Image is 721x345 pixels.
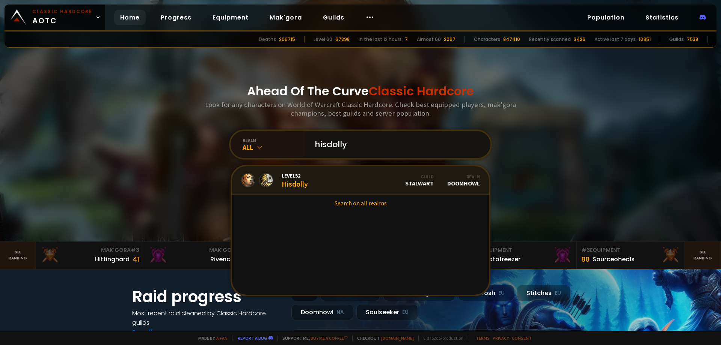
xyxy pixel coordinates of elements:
[317,10,350,25] a: Guilds
[356,304,418,320] div: Soulseeker
[232,166,489,195] a: Level52HisdollyGuildStalwartRealmDoomhowl
[503,36,520,43] div: 847410
[687,36,698,43] div: 7538
[278,335,348,341] span: Support me,
[418,335,463,341] span: v. d752d5 - production
[402,309,409,316] small: EU
[469,242,577,269] a: #2Equipment88Notafreezer
[555,289,561,297] small: EU
[95,255,130,264] div: Hittinghard
[447,174,480,187] div: Doomhowl
[581,254,590,264] div: 88
[243,137,306,143] div: realm
[352,335,414,341] span: Checkout
[594,36,636,43] div: Active last 7 days
[291,304,353,320] div: Doomhowl
[474,36,500,43] div: Characters
[447,174,480,179] div: Realm
[593,255,635,264] div: Sourceoheals
[202,100,519,118] h3: Look for any characters on World of Warcraft Classic Hardcore. Check best equipped players, mak'g...
[640,10,685,25] a: Statistics
[238,335,267,341] a: Report a bug
[131,246,139,254] span: # 3
[405,174,434,187] div: Stalwart
[310,131,481,158] input: Search a character...
[210,255,234,264] div: Rivench
[133,254,139,264] div: 41
[476,335,490,341] a: Terms
[132,309,282,327] h4: Most recent raid cleaned by Classic Hardcore guilds
[259,36,276,43] div: Deaths
[336,309,344,316] small: NA
[36,242,144,269] a: Mak'Gora#3Hittinghard41
[581,10,630,25] a: Population
[444,36,456,43] div: 2067
[493,335,509,341] a: Privacy
[581,246,590,254] span: # 3
[512,335,532,341] a: Consent
[32,8,92,26] span: AOTC
[359,36,402,43] div: In the last 12 hours
[685,242,721,269] a: Seeranking
[279,36,295,43] div: 206715
[32,8,92,15] small: Classic Hardcore
[405,36,408,43] div: 7
[498,289,505,297] small: EU
[144,242,252,269] a: Mak'Gora#2Rivench100
[132,328,181,336] a: See all progress
[335,36,350,43] div: 67298
[282,172,308,188] div: Hisdolly
[473,246,572,254] div: Equipment
[458,285,514,301] div: Nek'Rosh
[311,335,348,341] a: Buy me a coffee
[232,195,489,211] a: Search on all realms
[207,10,255,25] a: Equipment
[41,246,139,254] div: Mak'Gora
[149,246,247,254] div: Mak'Gora
[194,335,228,341] span: Made by
[577,242,685,269] a: #3Equipment88Sourceoheals
[114,10,146,25] a: Home
[417,36,441,43] div: Almost 60
[517,285,570,301] div: Stitches
[314,36,332,43] div: Level 60
[581,246,680,254] div: Equipment
[243,143,306,152] div: All
[381,335,414,341] a: [DOMAIN_NAME]
[264,10,308,25] a: Mak'gora
[282,172,308,179] span: Level 52
[405,174,434,179] div: Guild
[529,36,571,43] div: Recently scanned
[484,255,520,264] div: Notafreezer
[155,10,198,25] a: Progress
[216,335,228,341] a: a fan
[639,36,651,43] div: 10951
[132,285,282,309] h1: Raid progress
[669,36,684,43] div: Guilds
[247,82,474,100] h1: Ahead Of The Curve
[369,83,474,99] span: Classic Hardcore
[574,36,585,43] div: 3426
[5,5,105,30] a: Classic HardcoreAOTC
